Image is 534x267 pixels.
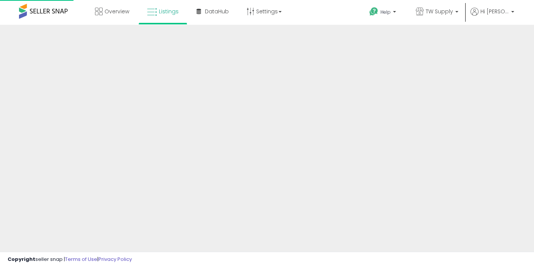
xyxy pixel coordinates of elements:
div: seller snap | | [8,256,132,263]
a: Hi [PERSON_NAME] [471,8,514,25]
span: Hi [PERSON_NAME] [480,8,509,15]
a: Privacy Policy [98,256,132,263]
span: Listings [159,8,179,15]
strong: Copyright [8,256,35,263]
span: Help [380,9,391,15]
a: Help [363,1,404,25]
i: Get Help [369,7,379,16]
span: DataHub [205,8,229,15]
span: TW Supply [426,8,453,15]
a: Terms of Use [65,256,97,263]
span: Overview [105,8,129,15]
